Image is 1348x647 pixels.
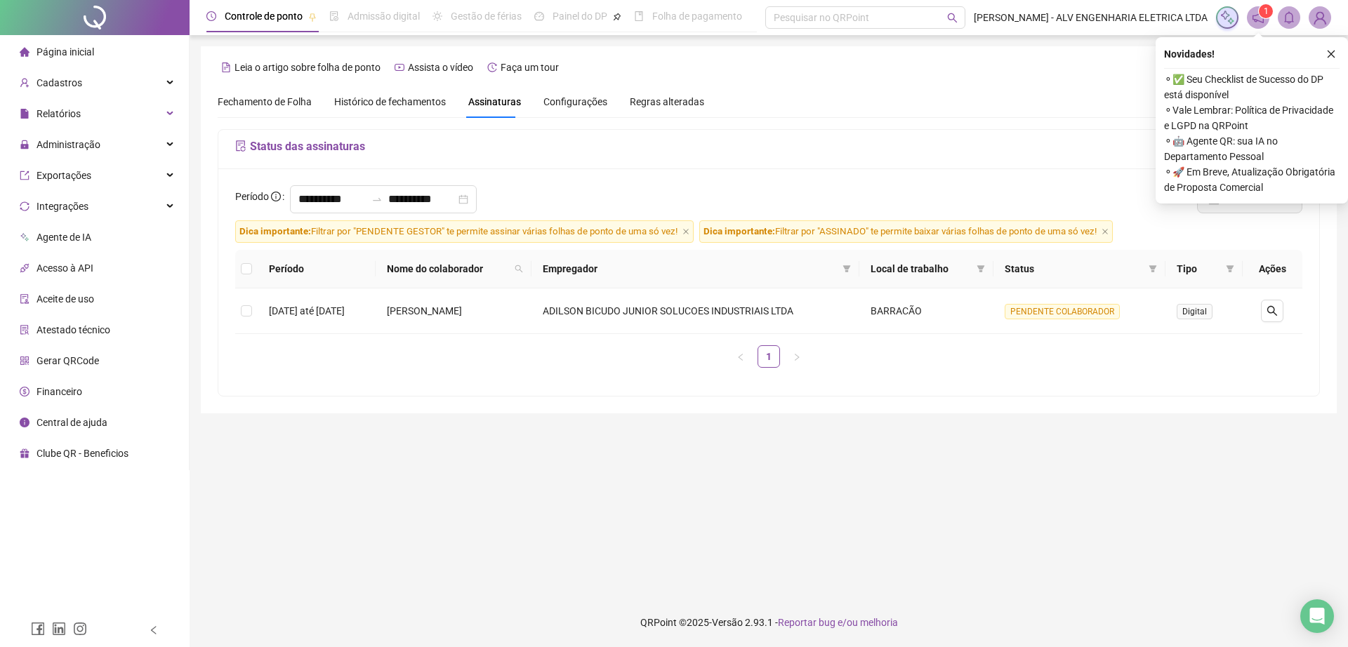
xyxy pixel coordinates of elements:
[468,97,521,107] span: Assinaturas
[258,288,376,334] td: [DATE] até [DATE]
[501,62,559,73] span: Faça um tour
[786,345,808,368] li: Próxima página
[20,263,29,273] span: api
[515,265,523,273] span: search
[31,622,45,636] span: facebook
[451,11,522,22] span: Gestão de férias
[682,228,689,235] span: close
[334,96,446,107] span: Histórico de fechamentos
[20,47,29,57] span: home
[235,138,1302,155] h5: Status das assinaturas
[712,617,743,628] span: Versão
[235,191,269,202] span: Período
[947,13,958,23] span: search
[408,62,473,73] span: Assista o vídeo
[348,11,420,22] span: Admissão digital
[553,11,607,22] span: Painel do DP
[699,220,1113,243] span: Filtrar por "ASSINADO" te permite baixar várias folhas de ponto de uma só vez!
[221,62,231,72] span: file-text
[840,258,854,279] span: filter
[218,96,312,107] span: Fechamento de Folha
[308,13,317,21] span: pushpin
[1177,304,1212,319] span: Digital
[20,325,29,335] span: solution
[1300,599,1334,633] div: Open Intercom Messenger
[37,170,91,181] span: Exportações
[37,139,100,150] span: Administração
[234,62,381,73] span: Leia o artigo sobre folha de ponto
[543,261,837,276] span: Empregador
[1164,72,1340,102] span: ⚬ ✅ Seu Checklist de Sucesso do DP está disponível
[1326,49,1336,59] span: close
[1243,250,1302,288] th: Ações
[20,140,29,149] span: lock
[1164,102,1340,133] span: ⚬ Vale Lembrar: Política de Privacidade e LGPD na QRPoint
[1146,258,1160,279] span: filter
[371,194,383,205] span: swap-right
[20,387,29,396] span: dollar
[1164,164,1340,195] span: ⚬ 🚀 Em Breve, Atualização Obrigatória de Proposta Comercial
[149,625,159,635] span: left
[20,356,29,366] span: qrcode
[37,232,91,243] span: Agente de IA
[1102,228,1109,235] span: close
[1005,261,1143,276] span: Status
[613,13,621,21] span: pushpin
[395,62,404,72] span: youtube
[371,194,383,205] span: to
[37,448,128,459] span: Clube QR - Beneficios
[37,262,93,274] span: Acesso à API
[1226,265,1234,273] span: filter
[235,140,246,152] span: file-sync
[20,448,29,458] span: gift
[271,192,281,201] span: info-circle
[974,10,1208,25] span: [PERSON_NAME] - ALV ENGENHARIA ELETRICA LTDA
[842,265,851,273] span: filter
[20,294,29,304] span: audit
[859,288,993,334] td: BARRACÃO
[1252,11,1264,24] span: notification
[543,97,607,107] span: Configurações
[1309,7,1330,28] img: 82375
[977,265,985,273] span: filter
[37,77,82,88] span: Cadastros
[630,97,704,107] span: Regras alteradas
[37,201,88,212] span: Integrações
[37,386,82,397] span: Financeiro
[1264,6,1269,16] span: 1
[512,258,526,279] span: search
[1267,305,1278,316] span: search
[20,418,29,427] span: info-circle
[634,11,644,21] span: book
[729,345,752,368] button: left
[329,11,339,21] span: file-done
[1220,10,1235,25] img: sparkle-icon.fc2bf0ac1784a2077858766a79e2daf3.svg
[20,78,29,88] span: user-add
[1164,46,1215,62] span: Novidades !
[52,622,66,636] span: linkedin
[793,353,801,361] span: right
[1149,265,1157,273] span: filter
[1005,304,1120,319] span: PENDENTE COLABORADOR
[1283,11,1295,24] span: bell
[37,108,81,119] span: Relatórios
[239,226,311,236] span: Dica importante:
[73,622,87,636] span: instagram
[20,201,29,211] span: sync
[758,346,779,367] a: 1
[37,355,99,366] span: Gerar QRCode
[258,250,376,288] th: Período
[235,220,694,243] span: Filtrar por "PENDENTE GESTOR" te permite assinar várias folhas de ponto de uma só vez!
[206,11,216,21] span: clock-circle
[37,324,110,335] span: Atestado técnico
[652,11,742,22] span: Folha de pagamento
[487,62,497,72] span: history
[531,288,859,334] td: ADILSON BICUDO JUNIOR SOLUCOES INDUSTRIAIS LTDA
[703,226,775,236] span: Dica importante:
[534,11,544,21] span: dashboard
[37,417,107,428] span: Central de ajuda
[37,293,94,305] span: Aceite de uso
[387,261,509,276] span: Nome do colaborador
[20,171,29,180] span: export
[1177,261,1220,276] span: Tipo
